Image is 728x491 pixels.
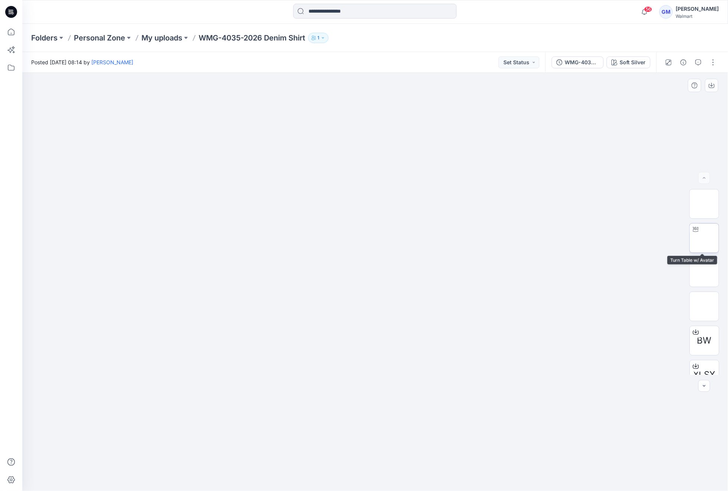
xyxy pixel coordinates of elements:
[697,334,712,347] span: BW
[607,56,650,68] button: Soft Silver
[620,58,646,66] div: Soft Silver
[74,33,125,43] a: Personal Zone
[659,5,673,19] div: GM
[317,34,319,42] p: 1
[693,368,715,381] span: XLSX
[31,58,133,66] span: Posted [DATE] 08:14 by
[644,6,652,12] span: 56
[91,59,133,65] a: [PERSON_NAME]
[199,33,305,43] p: WMG-4035-2026 Denim Shirt
[308,33,329,43] button: 1
[552,56,604,68] button: WMG-4035-2026 Denim Shirt_Full Colorway
[141,33,182,43] a: My uploads
[676,13,719,19] div: Walmart
[31,33,58,43] a: Folders
[678,56,689,68] button: Details
[565,58,599,66] div: WMG-4035-2026 Denim Shirt_Full Colorway
[676,4,719,13] div: [PERSON_NAME]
